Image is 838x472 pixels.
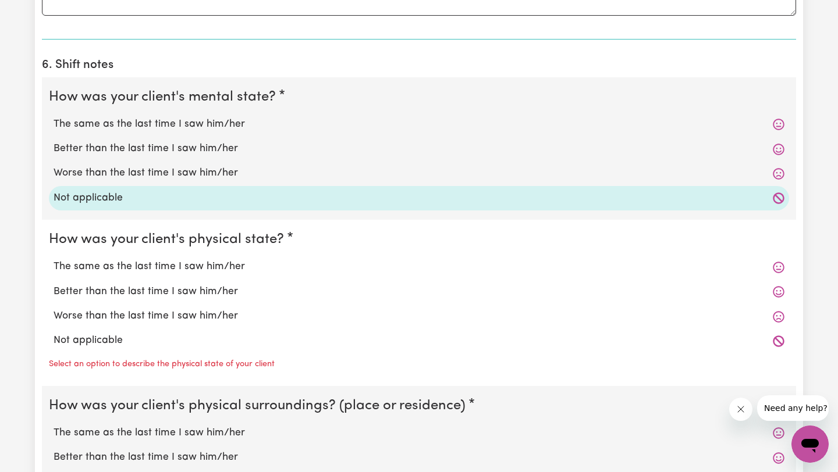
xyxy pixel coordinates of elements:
label: Worse than the last time I saw him/her [54,166,784,181]
label: Not applicable [54,333,784,348]
label: Not applicable [54,191,784,206]
iframe: Button to launch messaging window [791,425,829,463]
iframe: Close message [729,398,752,421]
label: The same as the last time I saw him/her [54,425,784,441]
iframe: Message from company [757,395,829,421]
legend: How was your client's physical state? [49,229,289,250]
label: Worse than the last time I saw him/her [54,309,784,324]
legend: How was your client's physical surroundings? (place or residence) [49,395,470,416]
label: The same as the last time I saw him/her [54,259,784,274]
legend: How was your client's mental state? [49,87,280,108]
label: Better than the last time I saw him/her [54,141,784,156]
p: Select an option to describe the physical state of your client [49,358,275,371]
h2: 6. Shift notes [42,58,796,73]
label: Better than the last time I saw him/her [54,284,784,299]
label: Better than the last time I saw him/her [54,450,784,465]
label: The same as the last time I saw him/her [54,117,784,132]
